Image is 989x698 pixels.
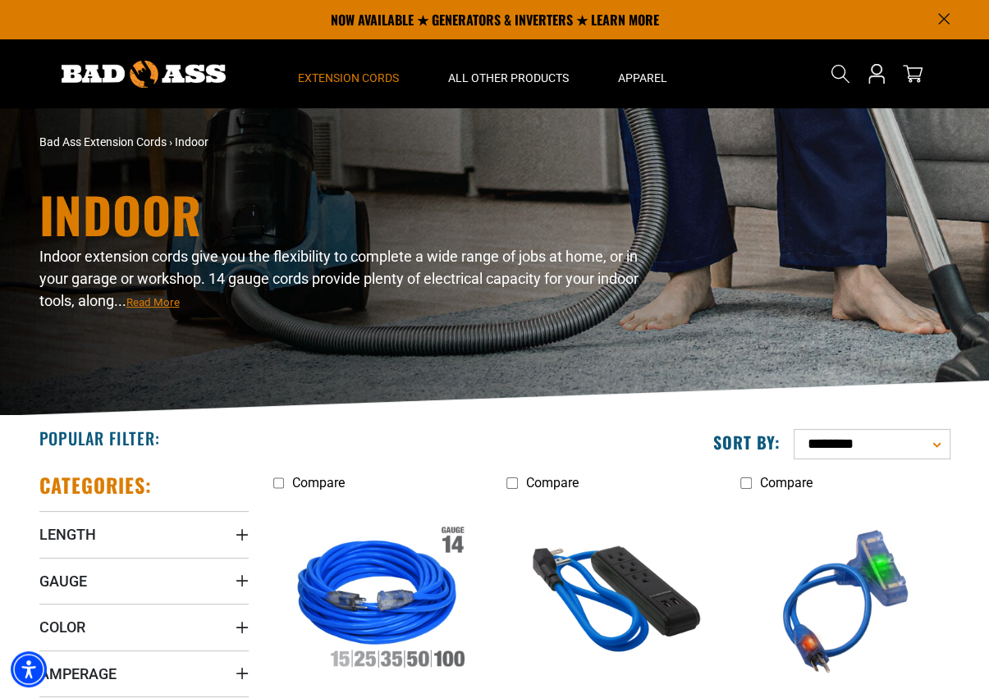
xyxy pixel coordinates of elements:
[39,572,87,591] span: Gauge
[274,507,481,696] img: Indoor Dual Lighted Extension Cord w/ Safety CGM
[39,189,639,239] h1: Indoor
[62,61,226,88] img: Bad Ass Extension Cords
[759,475,812,490] span: Compare
[39,558,249,604] summary: Gauge
[900,64,926,84] a: cart
[525,475,578,490] span: Compare
[713,431,781,453] label: Sort by:
[39,472,153,498] h2: Categories:
[863,39,890,108] a: Open this option
[39,618,85,636] span: Color
[448,71,569,85] span: All Other Products
[39,427,160,449] h2: Popular Filter:
[298,71,399,85] span: Extension Cords
[424,39,593,108] summary: All Other Products
[39,248,639,309] span: Indoor extension cords give you the flexibility to complete a wide range of jobs at home, or in y...
[291,475,344,490] span: Compare
[39,664,117,683] span: Amperage
[742,507,949,696] img: blue
[169,135,172,148] span: ›
[39,134,639,151] nav: breadcrumbs
[273,39,424,108] summary: Extension Cords
[39,525,96,544] span: Length
[39,604,249,650] summary: Color
[175,135,208,148] span: Indoor
[827,61,854,87] summary: Search
[126,296,180,308] span: Read More
[39,511,249,557] summary: Length
[39,650,249,696] summary: Amperage
[508,507,715,696] img: blue
[11,651,47,687] div: Accessibility Menu
[618,71,667,85] span: Apparel
[593,39,692,108] summary: Apparel
[39,135,167,148] a: Bad Ass Extension Cords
